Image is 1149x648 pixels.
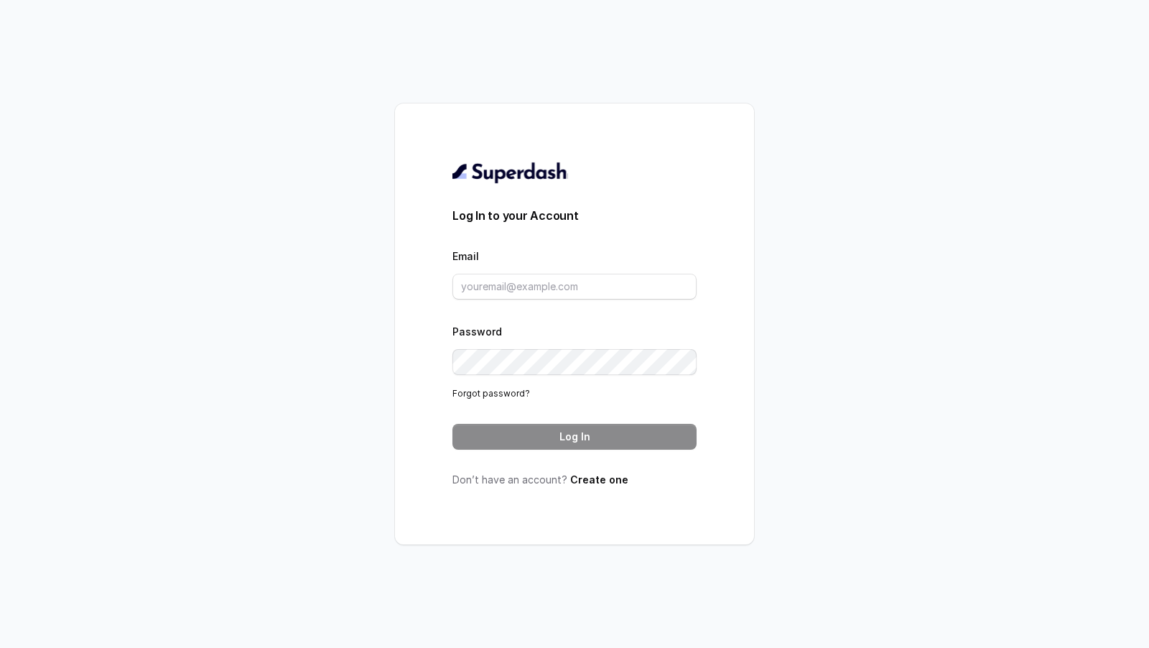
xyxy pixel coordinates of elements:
[452,424,697,450] button: Log In
[452,473,697,487] p: Don’t have an account?
[452,325,502,338] label: Password
[452,250,479,262] label: Email
[570,473,628,486] a: Create one
[452,207,697,224] h3: Log In to your Account
[452,161,568,184] img: light.svg
[452,274,697,300] input: youremail@example.com
[452,388,530,399] a: Forgot password?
